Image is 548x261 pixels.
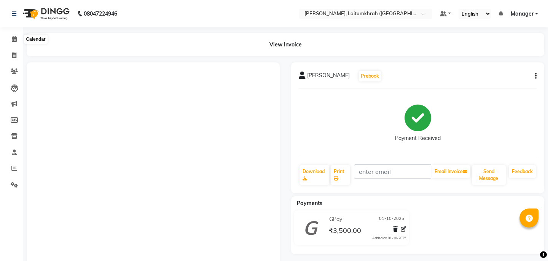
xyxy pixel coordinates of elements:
[307,72,350,82] span: [PERSON_NAME]
[299,165,329,185] a: Download
[511,10,534,18] span: Manager
[84,3,117,24] b: 08047224946
[24,35,47,44] div: Calendar
[297,200,322,207] span: Payments
[27,33,544,56] div: View Invoice
[379,215,404,223] span: 01-10-2025
[329,215,342,223] span: GPay
[509,165,536,178] a: Feedback
[354,164,431,179] input: enter email
[472,165,506,185] button: Send Message
[329,226,361,237] span: ₹3,500.00
[372,236,406,241] div: Added on 01-10-2025
[359,71,381,81] button: Prebook
[432,165,470,178] button: Email Invoice
[331,165,350,185] a: Print
[516,231,540,253] iframe: chat widget
[395,134,441,142] div: Payment Received
[19,3,72,24] img: logo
